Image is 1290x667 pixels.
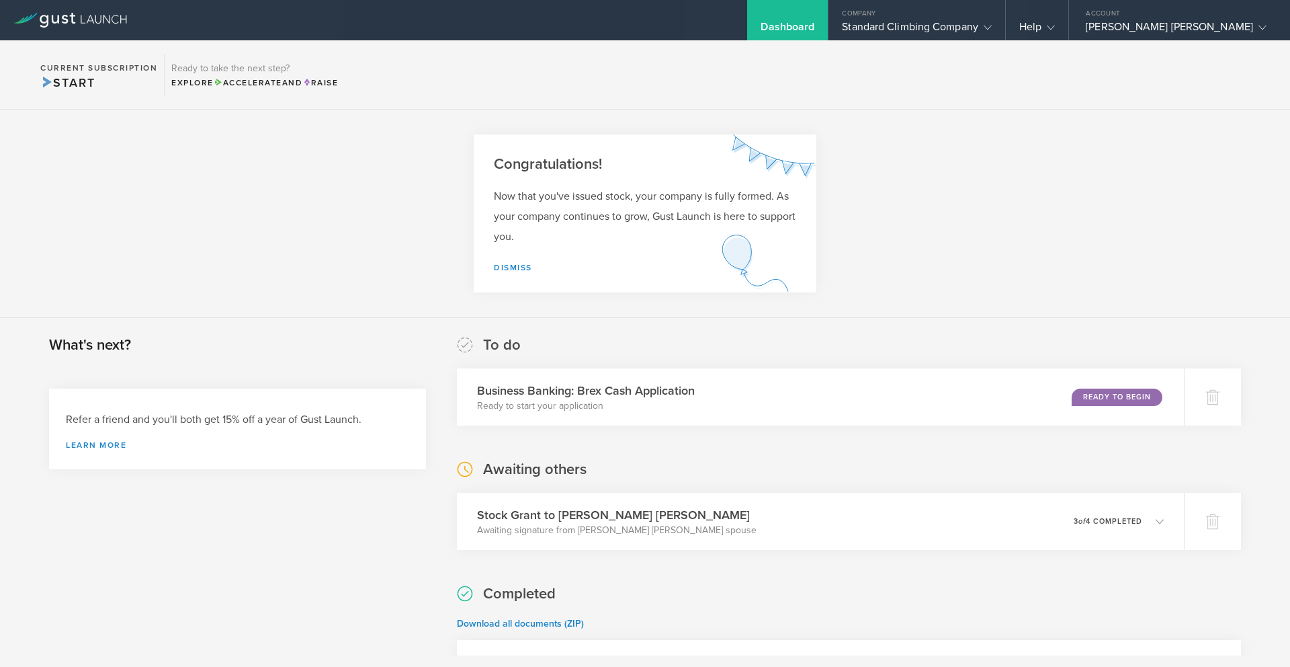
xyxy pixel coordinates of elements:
[761,20,814,40] div: Dashboard
[1086,20,1266,40] div: [PERSON_NAME] [PERSON_NAME]
[842,20,992,40] div: Standard Climbing Company
[1019,20,1055,40] div: Help
[1223,602,1290,667] iframe: Chat Widget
